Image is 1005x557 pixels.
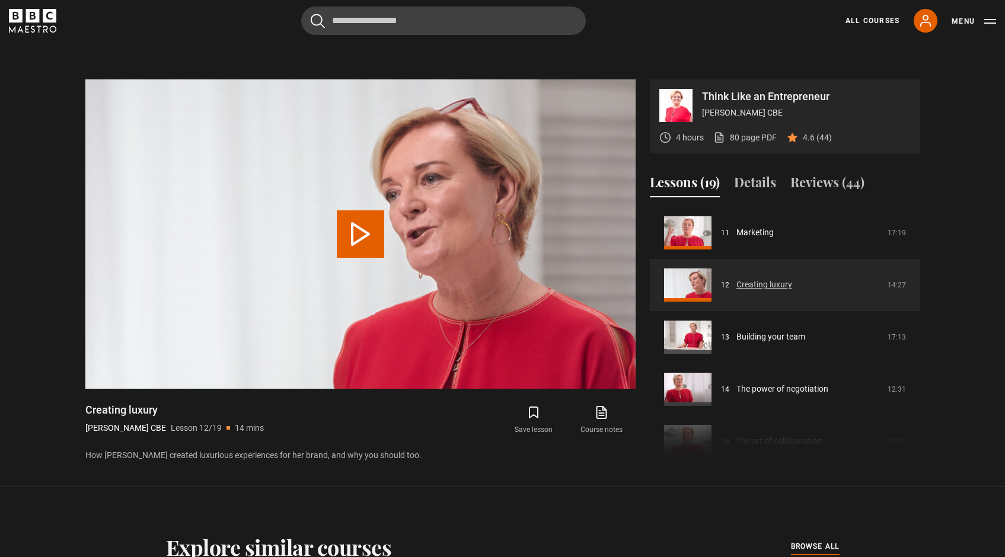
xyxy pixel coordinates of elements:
button: Details [734,172,776,197]
a: Marketing [736,226,774,239]
a: 80 page PDF [713,132,777,144]
p: [PERSON_NAME] CBE [85,422,166,434]
p: Lesson 12/19 [171,422,222,434]
button: Toggle navigation [952,15,996,27]
p: 4.6 (44) [803,132,832,144]
p: How [PERSON_NAME] created luxurious experiences for her brand, and why you should too. [85,449,636,462]
button: Submit the search query [311,14,325,28]
p: 4 hours [676,132,704,144]
p: [PERSON_NAME] CBE [702,107,911,119]
span: browse all [791,540,840,552]
button: Lessons (19) [650,172,720,197]
a: browse all [791,540,840,553]
h1: Creating luxury [85,403,264,417]
button: Play Lesson Creating luxury [337,210,384,258]
a: Course notes [567,403,635,437]
a: The power of negotiation [736,383,828,395]
p: 14 mins [235,422,264,434]
p: Think Like an Entrepreneur [702,91,911,102]
a: All Courses [846,15,899,26]
button: Reviews (44) [790,172,864,197]
a: Creating luxury [736,278,792,291]
video-js: Video Player [85,79,636,389]
a: Building your team [736,331,805,343]
input: Search [301,7,586,35]
button: Save lesson [500,403,567,437]
svg: BBC Maestro [9,9,56,33]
